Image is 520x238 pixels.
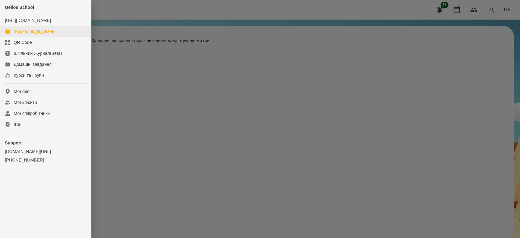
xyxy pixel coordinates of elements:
[14,50,62,56] div: Шкільний Журнал(Beta)
[14,121,21,127] div: Ігри
[5,140,86,146] p: Support
[5,148,86,155] a: [DOMAIN_NAME][URL]
[14,61,51,67] div: Домашні завдання
[14,28,54,34] div: Журнал відвідувань
[14,72,44,78] div: Курси та Групи
[14,88,32,94] div: Мої філії
[14,99,37,105] div: Мої клієнти
[5,157,86,163] a: [PHONE_NUMBER]
[14,110,50,116] div: Мої співробітники
[5,5,34,10] span: Gelios School
[14,39,32,45] div: QR Code
[5,18,51,23] a: [URL][DOMAIN_NAME]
